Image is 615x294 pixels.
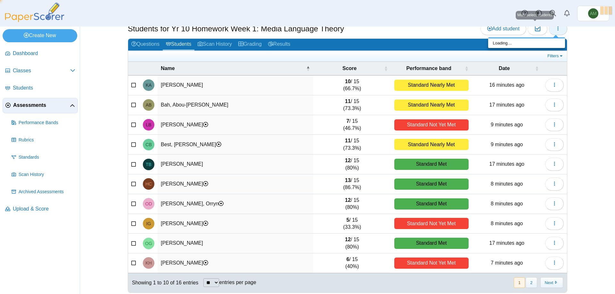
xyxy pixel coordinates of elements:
[19,120,75,126] span: Performance Bands
[19,137,75,143] span: Rubrics
[9,184,78,200] a: Archived Assessments
[540,277,563,288] button: Next
[546,53,565,59] a: Filters
[535,65,539,72] span: Date : Activate to sort
[194,39,235,51] a: Scan History
[394,159,469,170] div: Standard Met
[526,277,537,288] button: 2
[3,81,78,96] a: Students
[313,214,391,234] td: / 15 (33.3%)
[491,122,523,127] time: Sep 29, 2025 at 3:33 PM
[146,221,151,226] span: Isabella Gannon-Lewis
[145,261,152,265] span: Kean Howard
[219,280,256,285] label: entries per page
[158,95,313,115] td: Bah, Abou-[PERSON_NAME]
[13,84,75,91] span: Students
[19,189,75,195] span: Archived Assessments
[394,65,463,72] span: Performance band
[346,217,349,223] b: 5
[145,142,152,147] span: Caitlin Best
[384,65,388,72] span: Score : Activate to sort
[489,102,524,107] time: Sep 29, 2025 at 3:25 PM
[394,218,469,229] div: Standard Not Yet Met
[3,202,78,217] a: Upload & Score
[577,6,609,21] a: Ashley Mercer
[146,123,151,127] span: Logan Batten
[146,162,152,167] span: Tommy Bright
[306,65,310,72] span: Name : Activate to invert sorting
[489,240,524,246] time: Sep 29, 2025 at 3:26 PM
[345,197,351,203] b: 12
[394,80,469,91] div: Standard Nearly Met
[145,241,152,246] span: Oliver Gomm
[265,39,293,51] a: Results
[590,11,597,16] span: Ashley Mercer
[158,174,313,194] td: [PERSON_NAME]
[19,171,75,178] span: Scan History
[13,102,70,109] span: Assessments
[145,202,152,206] span: Orryn Drackford
[488,38,565,48] div: Loading…
[3,98,78,113] a: Assessments
[394,238,469,249] div: Standard Met
[158,234,313,253] td: [PERSON_NAME]
[489,82,524,88] time: Sep 29, 2025 at 3:26 PM
[3,46,78,61] a: Dashboard
[491,181,523,187] time: Sep 29, 2025 at 3:34 PM
[480,22,526,35] a: Add student
[13,205,75,212] span: Upload & Score
[158,155,313,174] td: [PERSON_NAME]
[3,3,67,22] img: PaperScorer
[128,39,163,51] a: Questions
[145,182,152,186] span: Harry Cheshire
[345,178,351,183] b: 13
[158,115,313,135] td: [PERSON_NAME]
[163,39,194,51] a: Students
[313,234,391,253] td: / 15 (80%)
[128,273,198,292] div: Showing 1 to 10 of 16 entries
[158,75,313,95] td: [PERSON_NAME]
[346,118,349,124] b: 7
[313,115,391,135] td: / 15 (46.7%)
[128,23,344,34] h1: Students for Yr 10 Homework Week 1: Media Language Theory
[345,237,351,242] b: 12
[158,135,313,155] td: Best, [PERSON_NAME]
[313,75,391,95] td: / 15 (66.7%)
[475,65,534,72] span: Date
[394,198,469,210] div: Standard Met
[313,155,391,174] td: / 15 (80%)
[9,167,78,182] a: Scan History
[491,260,523,266] time: Sep 29, 2025 at 3:35 PM
[3,63,78,79] a: Classes
[313,95,391,115] td: / 15 (73.3%)
[489,161,524,167] time: Sep 29, 2025 at 3:26 PM
[491,221,523,226] time: Sep 29, 2025 at 3:35 PM
[235,39,265,51] a: Grading
[146,103,152,107] span: Abou-Bakr Bah
[313,253,391,273] td: / 15 (40%)
[516,11,554,20] div: Multi-select students
[465,65,469,72] span: Performance band : Activate to sort
[3,18,67,23] a: PaperScorer
[146,83,152,87] span: Kaira Amoah
[346,257,349,262] b: 6
[9,115,78,131] a: Performance Bands
[158,214,313,234] td: [PERSON_NAME]
[161,65,305,72] span: Name
[491,201,523,206] time: Sep 29, 2025 at 3:34 PM
[9,150,78,165] a: Standards
[19,154,75,161] span: Standards
[345,99,351,104] b: 11
[158,253,313,273] td: [PERSON_NAME]
[316,65,383,72] span: Score
[313,135,391,155] td: / 15 (73.3%)
[3,29,77,42] a: Create New
[394,179,469,190] div: Standard Met
[487,26,520,31] span: Add student
[158,194,313,214] td: [PERSON_NAME], Orryn
[394,258,469,269] div: Standard Not Yet Met
[394,119,469,131] div: Standard Not Yet Met
[345,158,351,163] b: 12
[345,79,351,84] b: 10
[394,99,469,111] div: Standard Nearly Met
